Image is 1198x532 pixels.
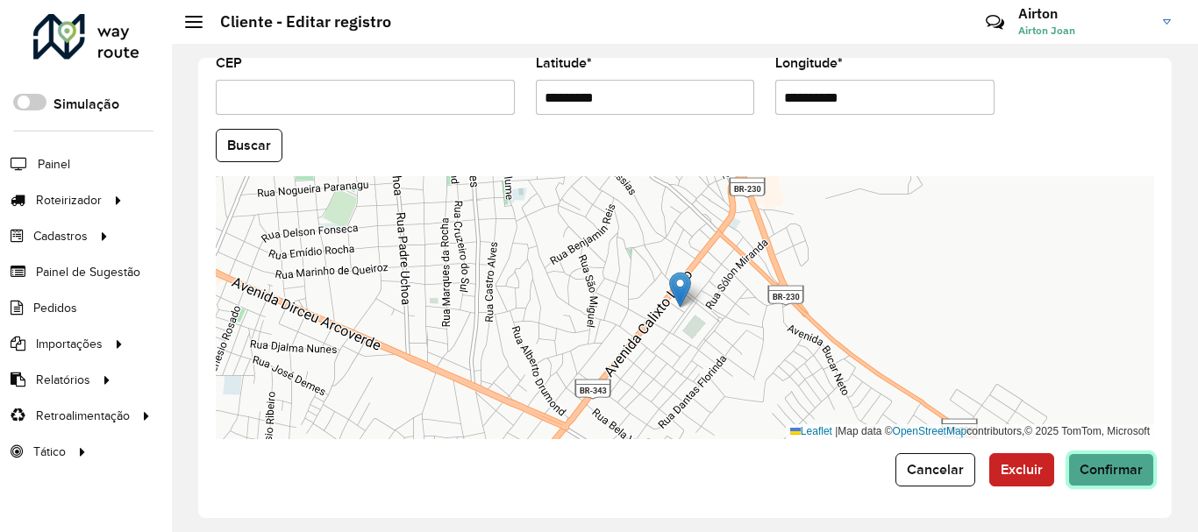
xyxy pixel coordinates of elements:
span: Roteirizador [36,191,102,209]
label: Latitude [536,53,592,74]
button: Excluir [989,453,1054,486]
span: Retroalimentação [36,407,130,425]
span: Tático [33,443,66,461]
span: Confirmar [1080,462,1143,477]
span: Painel [38,155,70,174]
span: Importações [36,335,103,353]
a: Contato Rápido [976,4,1014,41]
img: Marker [669,272,691,308]
span: Excluir [1001,462,1043,477]
span: Relatórios [36,371,90,389]
a: Leaflet [790,425,832,437]
label: Longitude [775,53,843,74]
span: Pedidos [33,299,77,317]
span: Cancelar [907,462,964,477]
h2: Cliente - Editar registro [203,12,391,32]
h3: Airton [1018,5,1150,22]
span: | [835,425,838,437]
span: Painel de Sugestão [36,263,140,281]
span: Airton Joan [1018,23,1150,39]
a: OpenStreetMap [893,425,967,437]
button: Confirmar [1068,453,1154,486]
span: Cadastros [33,227,88,245]
button: Cancelar [895,453,975,486]
label: CEP [216,53,242,74]
button: Buscar [216,129,282,162]
div: Map data © contributors,© 2025 TomTom, Microsoft [786,424,1154,439]
label: Simulação [53,94,119,115]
